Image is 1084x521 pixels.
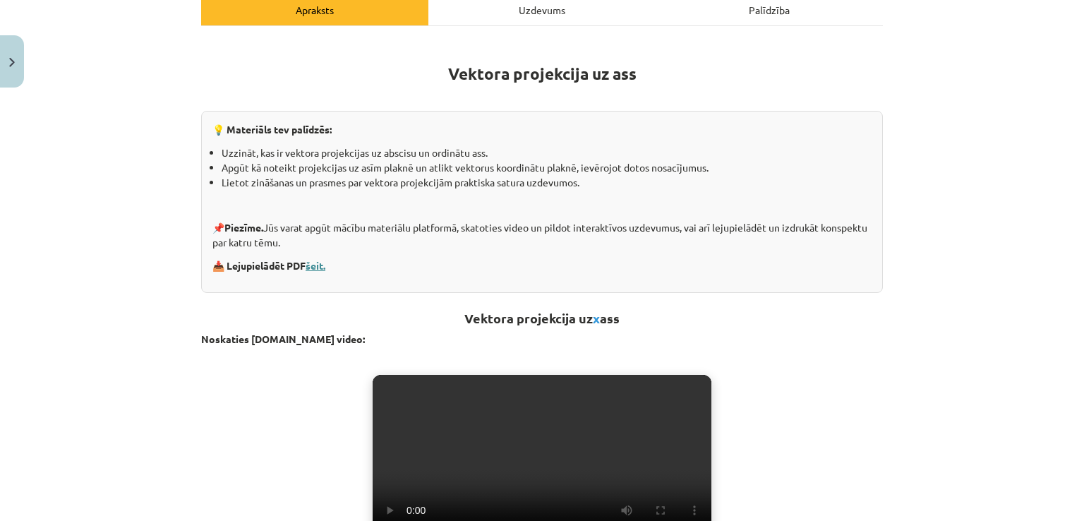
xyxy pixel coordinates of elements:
[464,310,620,326] strong: Vektora projekcija uz ass
[212,220,872,250] p: 📌 Jūs varat apgūt mācību materiālu platformā, skatoties video un pildot interaktīvos uzdevumus, v...
[448,64,637,84] strong: Vektora projekcija uz ass
[224,221,263,234] strong: Piezīme.
[222,145,872,160] li: Uzzināt, kas ir vektora projekcijas uz abscisu un ordinātu ass.
[222,160,872,175] li: Apgūt kā noteikt projekcijas uz asīm plaknē un atlikt vektorus koordinātu plaknē, ievērojot dotos...
[306,259,325,272] a: šeit.
[212,259,327,272] strong: 📥 Lejupielādēt PDF
[212,123,332,136] strong: 💡 Materiāls tev palīdzēs:
[9,58,15,67] img: icon-close-lesson-0947bae3869378f0d4975bcd49f059093ad1ed9edebbc8119c70593378902aed.svg
[222,175,872,190] li: Lietot zināšanas un prasmes par vektora projekcijām praktiska satura uzdevumos.
[593,310,600,326] span: x
[201,333,365,345] strong: Noskaties [DOMAIN_NAME] video:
